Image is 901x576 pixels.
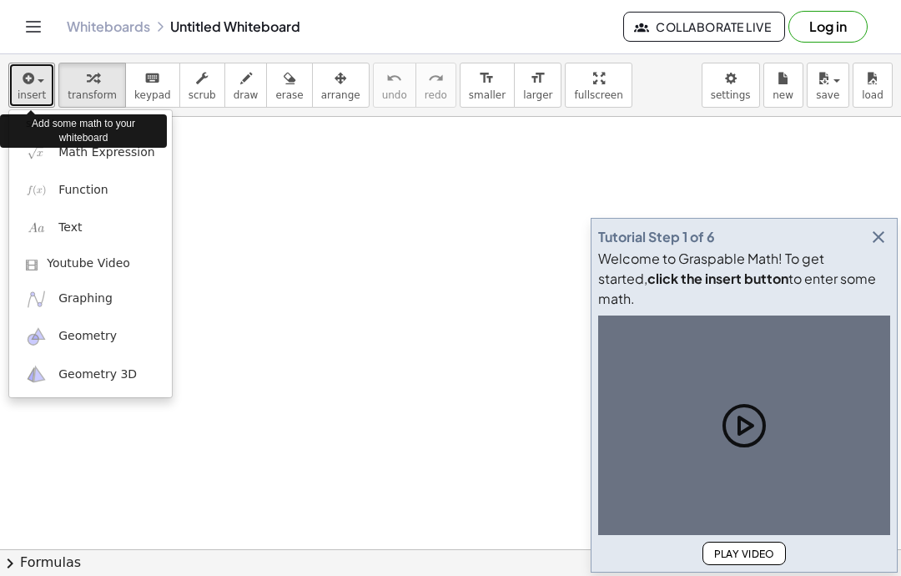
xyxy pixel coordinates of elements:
[26,289,47,310] img: ggb-graphing.svg
[26,179,47,200] img: f_x.png
[26,218,47,239] img: Aa.png
[9,247,172,280] a: Youtube Video
[9,210,172,247] a: Text
[58,182,108,199] span: Function
[9,280,172,318] a: Graphing
[9,356,172,393] a: Geometry 3D
[47,255,130,272] span: Youtube Video
[58,220,82,236] span: Text
[9,318,172,356] a: Geometry
[26,364,47,385] img: ggb-3d.svg
[26,326,47,347] img: ggb-geometry.svg
[58,144,154,161] span: Math Expression
[58,291,113,307] span: Graphing
[9,171,172,209] a: Function
[58,366,137,383] span: Geometry 3D
[26,142,47,163] img: sqrt_x.png
[58,328,117,345] span: Geometry
[9,134,172,171] a: Math Expression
